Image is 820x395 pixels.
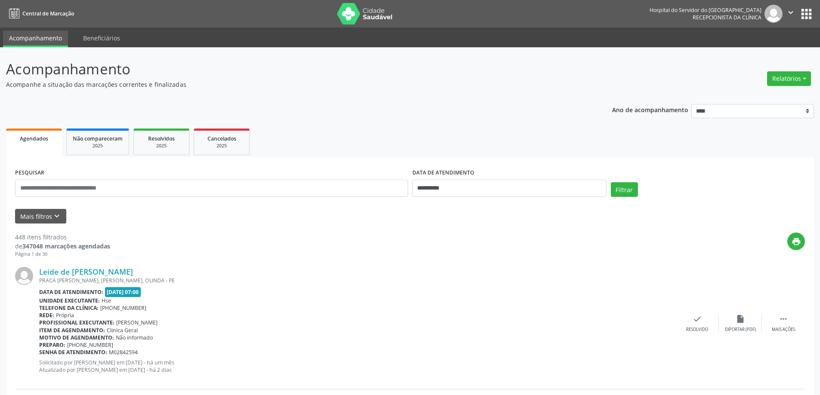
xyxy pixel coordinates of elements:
[39,288,103,296] b: Data de atendimento:
[200,143,243,149] div: 2025
[6,58,572,80] p: Acompanhamento
[39,334,114,341] b: Motivo de agendamento:
[686,327,708,333] div: Resolvido
[148,135,175,142] span: Resolvidos
[39,359,676,374] p: Solicitado por [PERSON_NAME] em [DATE] - há um mês Atualizado por [PERSON_NAME] em [DATE] - há 2 ...
[772,327,795,333] div: Mais ações
[15,166,44,180] label: PESQUISAR
[77,31,126,46] a: Beneficiários
[39,267,133,276] a: Leide de [PERSON_NAME]
[799,6,814,21] button: apps
[39,297,100,304] b: Unidade executante:
[764,5,783,23] img: img
[736,314,745,324] i: insert_drive_file
[786,8,795,17] i: 
[67,341,113,349] span: [PHONE_NUMBER]
[39,304,99,312] b: Telefone da clínica:
[6,6,74,21] a: Central de Marcação
[611,182,638,197] button: Filtrar
[3,31,68,47] a: Acompanhamento
[612,104,688,115] p: Ano de acompanhamento
[116,319,158,326] span: [PERSON_NAME]
[39,277,676,284] div: PRACA [PERSON_NAME], [PERSON_NAME], OLINDA - PE
[140,143,183,149] div: 2025
[15,251,110,258] div: Página 1 de 30
[767,71,811,86] button: Relatórios
[39,349,107,356] b: Senha de atendimento:
[100,304,146,312] span: [PHONE_NUMBER]
[22,242,110,250] strong: 347048 marcações agendadas
[52,211,62,221] i: keyboard_arrow_down
[787,233,805,250] button: print
[15,242,110,251] div: de
[73,143,123,149] div: 2025
[116,334,153,341] span: Não informado
[650,6,761,14] div: Hospital do Servidor do [GEOGRAPHIC_DATA]
[39,312,54,319] b: Rede:
[73,135,123,142] span: Não compareceram
[15,233,110,242] div: 448 itens filtrados
[15,209,66,224] button: Mais filtroskeyboard_arrow_down
[102,297,111,304] span: Hse
[15,267,33,285] img: img
[22,10,74,17] span: Central de Marcação
[105,287,141,297] span: [DATE] 07:00
[693,14,761,21] span: Recepcionista da clínica
[6,80,572,89] p: Acompanhe a situação das marcações correntes e finalizadas
[779,314,788,324] i: 
[207,135,236,142] span: Cancelados
[693,314,702,324] i: check
[20,135,48,142] span: Agendados
[39,341,65,349] b: Preparo:
[109,349,138,356] span: M02842594
[56,312,74,319] span: Própria
[725,327,756,333] div: Exportar (PDF)
[412,166,474,180] label: DATA DE ATENDIMENTO
[107,327,138,334] span: Clinica Geral
[783,5,799,23] button: 
[39,319,114,326] b: Profissional executante:
[792,237,801,246] i: print
[39,327,105,334] b: Item de agendamento:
